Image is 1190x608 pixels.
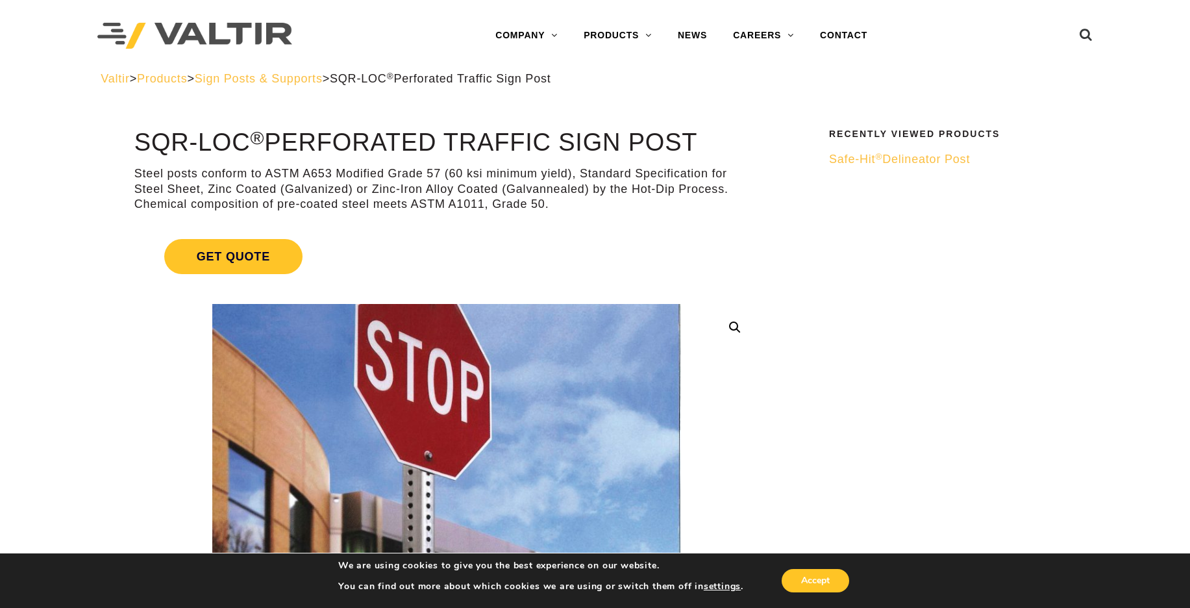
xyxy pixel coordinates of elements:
p: You can find out more about which cookies we are using or switch them off in . [338,581,743,592]
p: Steel posts conform to ASTM A653 Modified Grade 57 (60 ksi minimum yield), Standard Specification... [134,166,758,212]
sup: ® [875,152,882,162]
a: 🔍 [723,316,747,339]
span: SQR-LOC Perforated Traffic Sign Post [330,72,551,85]
sup: ® [250,127,264,148]
span: Safe-Hit Delineator Post [829,153,970,166]
button: Accept [782,569,849,592]
a: CONTACT [807,23,880,49]
h2: Recently Viewed Products [829,129,1081,139]
a: PRODUCTS [571,23,665,49]
button: settings [704,581,741,592]
a: Valtir [101,72,129,85]
a: COMPANY [482,23,571,49]
span: Get Quote [164,239,303,274]
sup: ® [387,71,394,81]
a: Get Quote [134,223,758,290]
h1: SQR-LOC Perforated Traffic Sign Post [134,129,758,157]
a: Products [137,72,187,85]
img: Valtir [97,23,292,49]
a: Sign Posts & Supports [195,72,323,85]
div: > > > [101,71,1089,86]
a: NEWS [665,23,720,49]
p: We are using cookies to give you the best experience on our website. [338,560,743,572]
a: Safe-Hit®Delineator Post [829,152,1081,167]
a: CAREERS [720,23,807,49]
